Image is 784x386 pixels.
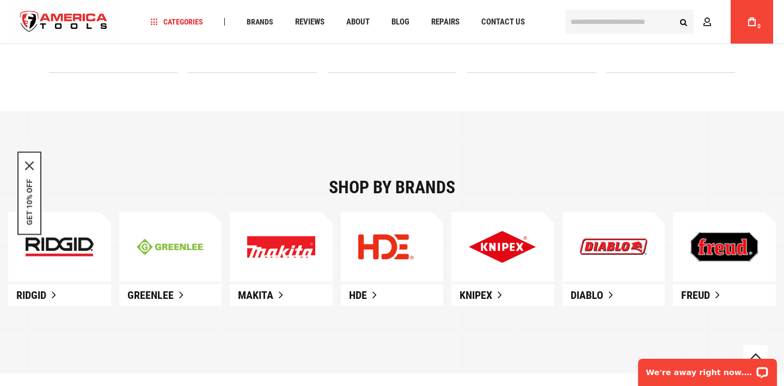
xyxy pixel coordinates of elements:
span: Knipex [460,289,492,302]
a: Brands [242,15,278,29]
a: Explore Our New Products [451,212,554,281]
a: Ridgid [8,284,111,307]
img: ridgid-mobile.jpg [26,237,94,256]
span: Brands [247,18,273,26]
a: Explore Our New Products [562,212,665,281]
img: Explore Our New Products [247,236,315,259]
span: Repairs [431,18,460,26]
button: Search [673,11,694,32]
iframe: LiveChat chat widget [631,352,784,386]
a: Greenlee [119,284,222,307]
button: GET 10% OFF [25,179,34,225]
a: HDE [341,284,444,307]
span: Greenlee [127,289,174,302]
button: Close [25,161,34,170]
a: store logo [11,2,117,42]
a: Blog [387,15,414,29]
img: Explore Our New Products [690,232,758,262]
a: Contact Us [476,15,530,29]
span: 0 [757,23,761,29]
a: Categories [146,15,208,29]
a: Explore Our New Products [341,212,444,281]
span: Reviews [295,18,324,26]
img: Explore Our New Products [580,238,648,255]
img: America Tools [11,2,117,42]
img: greenline-mobile.jpg [137,238,205,255]
a: Freud [673,284,776,307]
span: Diablo [571,289,603,302]
img: Explore Our New Products [358,234,414,260]
span: Freud [681,289,710,302]
span: About [346,18,370,26]
a: Makita [230,284,333,307]
span: Ridgid [16,289,46,302]
a: Explore Our New Products [230,212,333,281]
span: Blog [391,18,409,26]
span: Contact Us [481,18,525,26]
div: Shop by brands [8,179,776,196]
a: Reviews [290,15,329,29]
span: HDE [349,289,367,302]
span: Makita [238,289,273,302]
span: Categories [151,18,203,26]
svg: close icon [25,161,34,170]
img: Explore Our New Products [469,231,536,263]
a: Diablo [562,284,665,307]
a: Explore Our New Products [673,212,776,281]
a: Knipex [451,284,554,307]
a: Repairs [426,15,464,29]
a: About [341,15,375,29]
